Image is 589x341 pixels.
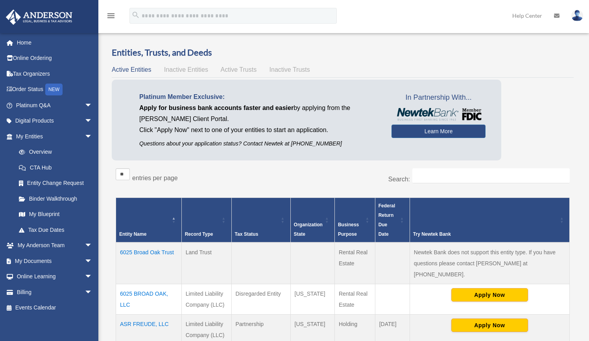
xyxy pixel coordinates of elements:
[11,222,100,238] a: Tax Due Dates
[231,284,290,314] td: Disregarded Entity
[334,198,375,242] th: Business Purpose: Activate to sort
[139,139,380,149] p: Questions about your application status? Contact Newtek at [PHONE_NUMBER]
[4,9,75,25] img: Anderson Advisors Platinum Portal
[6,113,104,129] a: Digital Productsarrow_drop_down
[11,144,96,160] a: Overview
[106,14,116,20] a: menu
[451,319,528,332] button: Apply Now
[235,231,258,237] span: Tax Status
[139,91,380,102] p: Platinum Member Exclusive:
[290,198,334,242] th: Organization State: Activate to sort
[379,203,395,237] span: Federal Return Due Date
[6,97,104,113] a: Platinum Q&Aarrow_drop_down
[6,82,104,98] a: Order StatusNEW
[181,284,231,314] td: Limited Liability Company (LLC)
[6,300,104,316] a: Events Calendar
[294,222,323,237] span: Organization State
[270,66,310,73] span: Inactive Trusts
[85,113,100,129] span: arrow_drop_down
[6,284,104,300] a: Billingarrow_drop_down
[132,175,178,181] label: entries per page
[410,242,569,284] td: Newtek Bank does not support this entity type. If you have questions please contact [PERSON_NAME]...
[571,10,583,21] img: User Pic
[334,242,375,284] td: Rental Real Estate
[85,129,100,145] span: arrow_drop_down
[6,35,104,50] a: Home
[106,11,116,20] i: menu
[6,238,104,253] a: My Anderson Teamarrow_drop_down
[6,269,104,285] a: Online Learningarrow_drop_down
[45,84,63,95] div: NEW
[85,238,100,254] span: arrow_drop_down
[375,198,410,242] th: Federal Return Due Date: Activate to sort
[391,125,486,138] a: Learn More
[6,253,104,269] a: My Documentsarrow_drop_down
[290,284,334,314] td: [US_STATE]
[334,284,375,314] td: Rental Real Estate
[181,198,231,242] th: Record Type: Activate to sort
[11,191,100,207] a: Binder Walkthrough
[221,66,257,73] span: Active Trusts
[181,242,231,284] td: Land Trust
[85,269,100,285] span: arrow_drop_down
[85,253,100,269] span: arrow_drop_down
[391,91,486,104] span: In Partnership With...
[231,198,290,242] th: Tax Status: Activate to sort
[11,160,100,175] a: CTA Hub
[139,102,380,125] p: by applying from the [PERSON_NAME] Client Portal.
[395,108,482,121] img: NewtekBankLogoSM.png
[119,231,146,237] span: Entity Name
[6,50,104,66] a: Online Ordering
[116,284,182,314] td: 6025 BROAD OAK, LLC
[112,66,151,73] span: Active Entities
[139,104,294,111] span: Apply for business bank accounts faster and easier
[85,284,100,300] span: arrow_drop_down
[131,11,140,19] i: search
[388,176,410,183] label: Search:
[112,47,574,59] h3: Entities, Trusts, and Deeds
[11,175,100,191] a: Entity Change Request
[11,207,100,222] a: My Blueprint
[451,288,528,302] button: Apply Now
[164,66,208,73] span: Inactive Entities
[116,198,182,242] th: Entity Name: Activate to invert sorting
[6,129,100,144] a: My Entitiesarrow_drop_down
[410,198,569,242] th: Try Newtek Bank : Activate to sort
[116,242,182,284] td: 6025 Broad Oak Trust
[6,66,104,82] a: Tax Organizers
[338,222,359,237] span: Business Purpose
[139,125,380,136] p: Click "Apply Now" next to one of your entities to start an application.
[185,231,213,237] span: Record Type
[85,97,100,114] span: arrow_drop_down
[413,229,558,239] div: Try Newtek Bank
